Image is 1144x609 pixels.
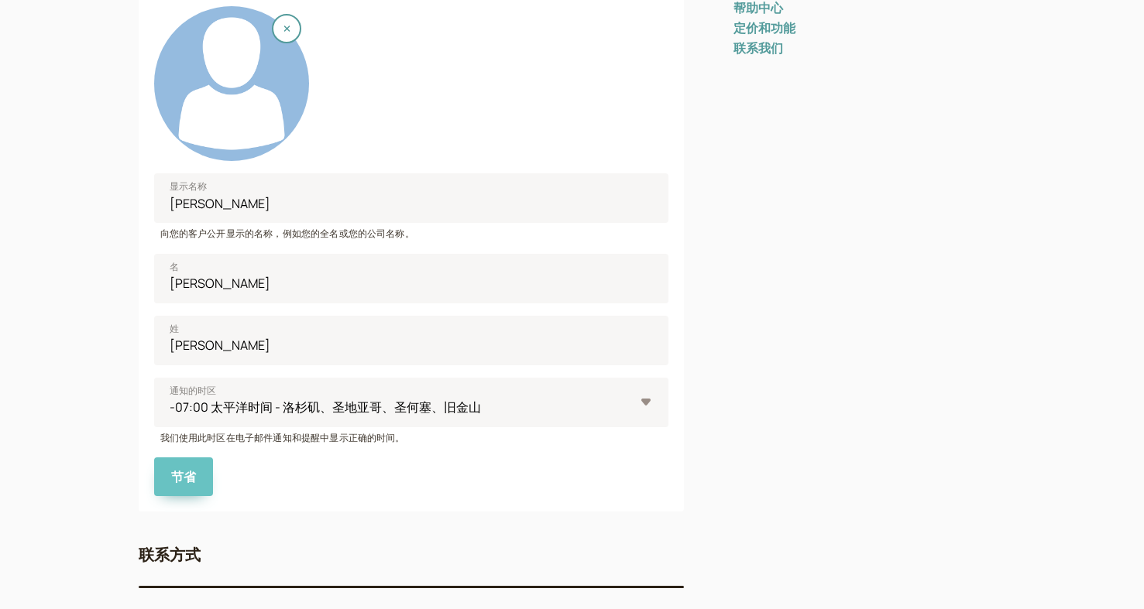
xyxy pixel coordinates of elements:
[154,457,213,496] button: 节省
[171,468,196,485] font: 节省
[139,546,201,564] font: 联系方式
[170,260,179,273] font: 名
[272,14,301,43] button: 消除
[170,384,217,397] font: 通知的时区
[154,254,668,303] input: 名
[1067,535,1144,609] iframe: 聊天小部件
[160,227,414,240] font: 向您的客户公开显示的名称，例如您的全名或您的公司名称。
[170,322,179,335] font: 姓
[1067,535,1144,609] div: 聊天小组件
[154,173,668,223] input: 显示名称
[170,180,208,193] font: 显示名称
[733,19,796,36] a: 定价和功能
[160,431,405,444] font: 我们使用此时区在电子邮件通知和提醒中显示正确的时间。
[154,378,668,427] select: 通知的时区
[154,316,668,365] input: 姓
[733,39,784,56] a: 联系我们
